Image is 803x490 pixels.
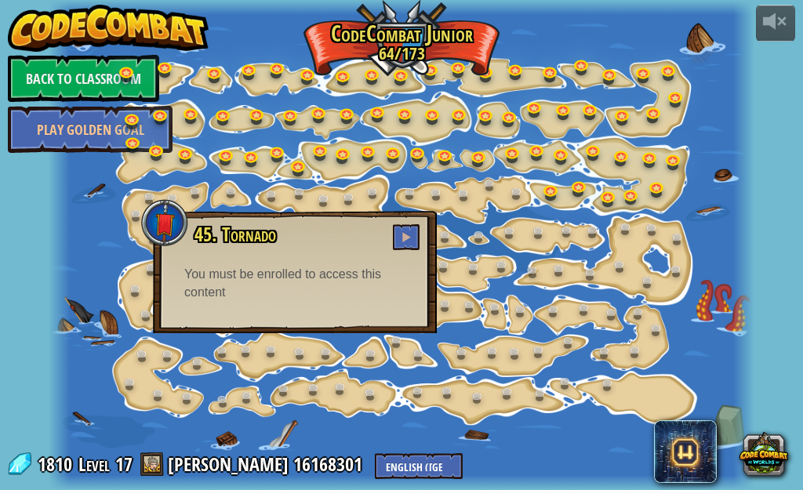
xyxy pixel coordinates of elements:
[8,106,173,153] a: Play Golden Goal
[78,452,110,477] span: Level
[184,266,405,302] div: You must be enrolled to access this content
[8,55,159,102] a: Back to Classroom
[38,452,77,477] span: 1810
[393,224,420,250] button: Play
[8,5,209,52] img: CodeCombat - Learn how to code by playing a game
[168,452,367,477] a: [PERSON_NAME] 16168301
[194,221,276,248] span: 45. Tornado
[756,5,795,42] button: Adjust volume
[115,452,133,477] span: 17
